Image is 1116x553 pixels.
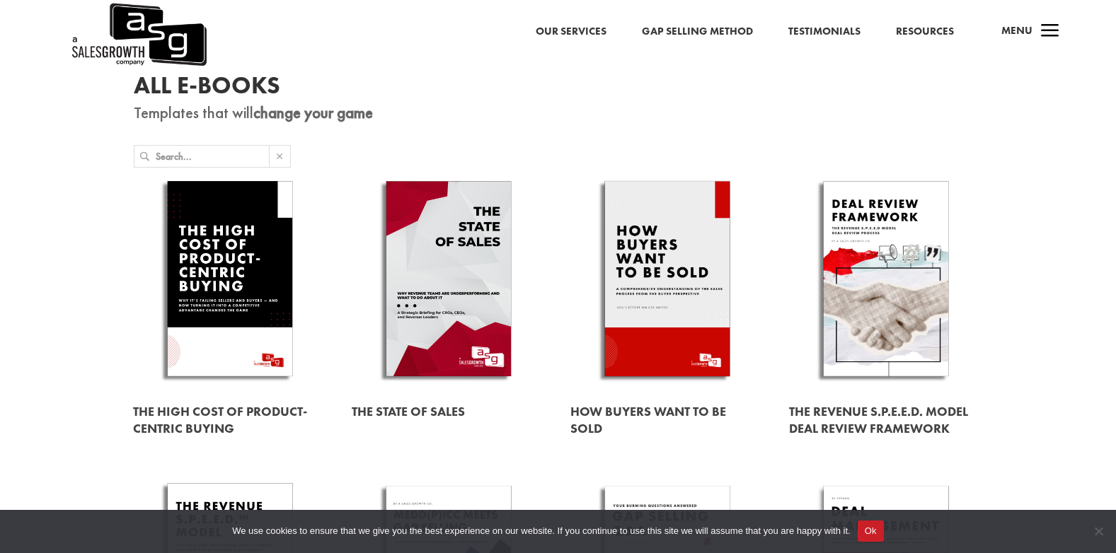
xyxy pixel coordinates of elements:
[536,23,606,41] a: Our Services
[1036,18,1064,46] span: a
[896,23,954,41] a: Resources
[253,102,373,123] strong: change your game
[134,74,983,105] h1: All E-Books
[1001,23,1032,37] span: Menu
[1091,524,1105,538] span: No
[788,23,861,41] a: Testimonials
[642,23,753,41] a: Gap Selling Method
[858,520,884,542] button: Ok
[232,524,850,538] span: We use cookies to ensure that we give you the best experience on our website. If you continue to ...
[156,146,269,167] input: Search...
[134,105,983,122] p: Templates that will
